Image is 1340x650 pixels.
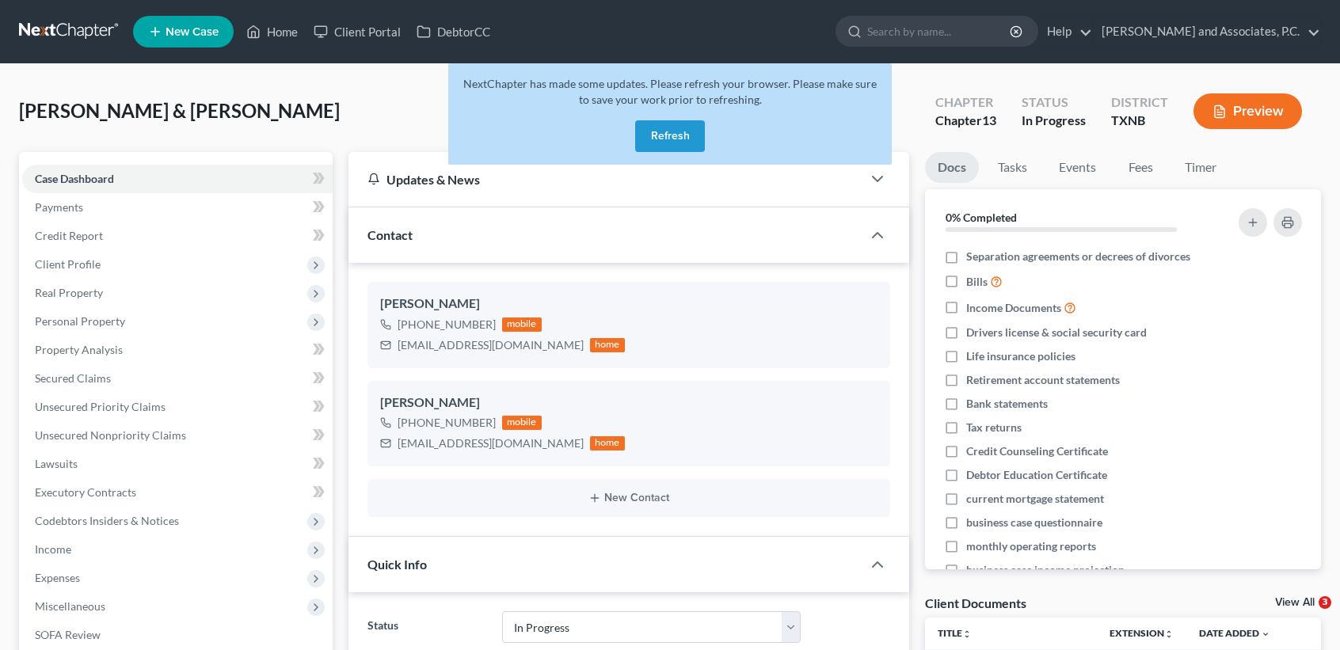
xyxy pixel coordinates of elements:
div: District [1111,93,1168,112]
span: Separation agreements or decrees of divorces [966,249,1190,264]
div: [PERSON_NAME] [380,295,877,314]
div: Status [1022,93,1086,112]
span: 13 [982,112,996,127]
div: [EMAIL_ADDRESS][DOMAIN_NAME] [398,435,584,451]
a: Date Added expand_more [1199,627,1270,639]
a: SOFA Review [22,621,333,649]
a: Titleunfold_more [938,627,972,639]
span: Bills [966,274,988,290]
div: TXNB [1111,112,1168,130]
span: Tax returns [966,420,1022,435]
span: [PERSON_NAME] & [PERSON_NAME] [19,99,340,122]
div: [PERSON_NAME] [380,393,877,412]
span: Secured Claims [35,371,111,385]
div: [EMAIL_ADDRESS][DOMAIN_NAME] [398,337,584,353]
span: Property Analysis [35,343,123,356]
span: Credit Report [35,229,103,242]
a: Docs [925,152,979,183]
span: Unsecured Priority Claims [35,400,166,413]
a: Executory Contracts [22,478,333,507]
span: Debtor Education Certificate [966,467,1107,483]
div: mobile [502,416,542,430]
a: View All [1275,597,1315,608]
div: In Progress [1022,112,1086,130]
input: Search by name... [867,17,1012,46]
span: Lawsuits [35,457,78,470]
a: Fees [1115,152,1166,183]
div: Chapter [935,112,996,130]
span: Executory Contracts [35,485,136,499]
a: Client Portal [306,17,409,46]
span: Bank statements [966,396,1048,412]
span: New Case [166,26,219,38]
div: Chapter [935,93,996,112]
span: Client Profile [35,257,101,271]
div: [PHONE_NUMBER] [398,317,496,333]
button: New Contact [380,492,877,504]
i: unfold_more [962,629,972,639]
div: [PHONE_NUMBER] [398,415,496,431]
span: Contact [367,227,413,242]
iframe: Intercom live chat [1286,596,1324,634]
button: Preview [1193,93,1302,129]
span: Retirement account statements [966,372,1120,388]
span: Real Property [35,286,103,299]
span: business case questionnaire [966,515,1102,530]
a: Extensionunfold_more [1110,627,1174,639]
span: Credit Counseling Certificate [966,443,1108,459]
a: Secured Claims [22,364,333,393]
span: 3 [1319,596,1331,609]
span: Drivers license & social security card [966,325,1147,340]
a: Unsecured Nonpriority Claims [22,421,333,450]
div: home [590,436,625,450]
a: Property Analysis [22,336,333,364]
a: Events [1046,152,1109,183]
label: Status [360,611,494,643]
div: mobile [502,317,542,332]
span: Expenses [35,571,80,584]
span: Miscellaneous [35,599,105,613]
a: Timer [1172,152,1229,183]
a: Help [1039,17,1092,46]
div: Updates & News [367,171,843,188]
a: DebtorCC [409,17,498,46]
div: home [590,338,625,352]
span: monthly operating reports [966,538,1096,554]
i: unfold_more [1164,629,1174,639]
span: Case Dashboard [35,172,114,185]
span: current mortgage statement [966,491,1104,507]
div: Client Documents [925,595,1026,611]
span: Payments [35,200,83,214]
a: Tasks [985,152,1040,183]
span: NextChapter has made some updates. Please refresh your browser. Please make sure to save your wor... [463,77,877,106]
span: SOFA Review [35,628,101,641]
a: Credit Report [22,222,333,250]
span: business case income projection [966,562,1125,578]
a: Lawsuits [22,450,333,478]
span: Income Documents [966,300,1061,316]
a: Case Dashboard [22,165,333,193]
a: Home [238,17,306,46]
i: expand_more [1261,629,1270,639]
span: Unsecured Nonpriority Claims [35,428,186,442]
a: Unsecured Priority Claims [22,393,333,421]
span: Income [35,542,71,556]
span: Codebtors Insiders & Notices [35,514,179,527]
span: Quick Info [367,557,427,572]
span: Personal Property [35,314,125,328]
button: Refresh [635,120,705,152]
span: Life insurance policies [966,348,1075,364]
a: Payments [22,193,333,222]
a: [PERSON_NAME] and Associates, P.C. [1094,17,1320,46]
strong: 0% Completed [946,211,1017,224]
